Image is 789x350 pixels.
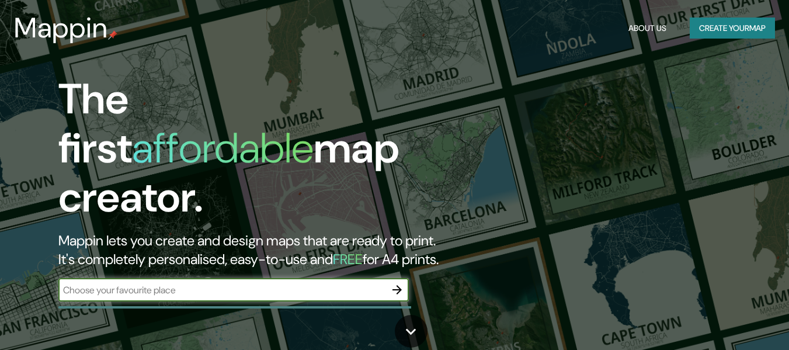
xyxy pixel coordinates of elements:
h2: Mappin lets you create and design maps that are ready to print. It's completely personalised, eas... [58,231,453,269]
button: Create yourmap [690,18,775,39]
h5: FREE [333,250,363,268]
img: mappin-pin [108,30,117,40]
h1: The first map creator. [58,75,453,231]
h1: affordable [132,121,314,175]
button: About Us [624,18,671,39]
h3: Mappin [14,12,108,44]
input: Choose your favourite place [58,283,385,297]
